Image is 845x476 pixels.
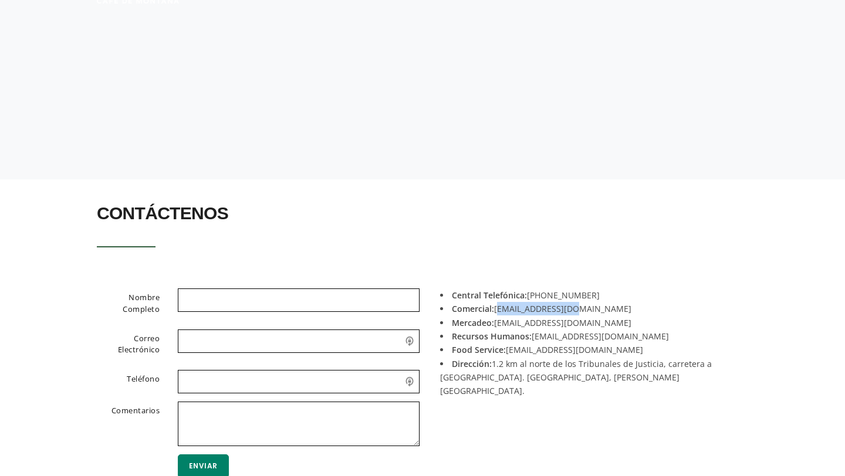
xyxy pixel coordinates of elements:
h2: Contáctenos [97,197,748,230]
strong: Food Service: [452,344,506,355]
li: [EMAIL_ADDRESS][DOMAIN_NAME] [440,302,739,315]
strong: Comercial: [452,303,494,314]
label: Correo Electrónico [82,329,169,360]
label: Nombre Completo [82,288,169,319]
li: [PHONE_NUMBER] [440,288,739,302]
label: Comentarios [82,402,169,444]
label: Teléfono [82,370,169,391]
strong: Recursos Humanos: [452,331,532,342]
strong: Central Telefónica: [452,290,527,301]
strong: Dirección: [452,358,492,369]
li: [EMAIL_ADDRESS][DOMAIN_NAME] [440,329,739,343]
strong: Mercadeo: [452,317,494,328]
li: [EMAIL_ADDRESS][DOMAIN_NAME] [440,316,739,329]
li: [EMAIL_ADDRESS][DOMAIN_NAME] [440,343,739,356]
li: 1.2 km al norte de los Tribunales de Justicia, carretera a [GEOGRAPHIC_DATA]. [GEOGRAPHIC_DATA], ... [440,357,739,398]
